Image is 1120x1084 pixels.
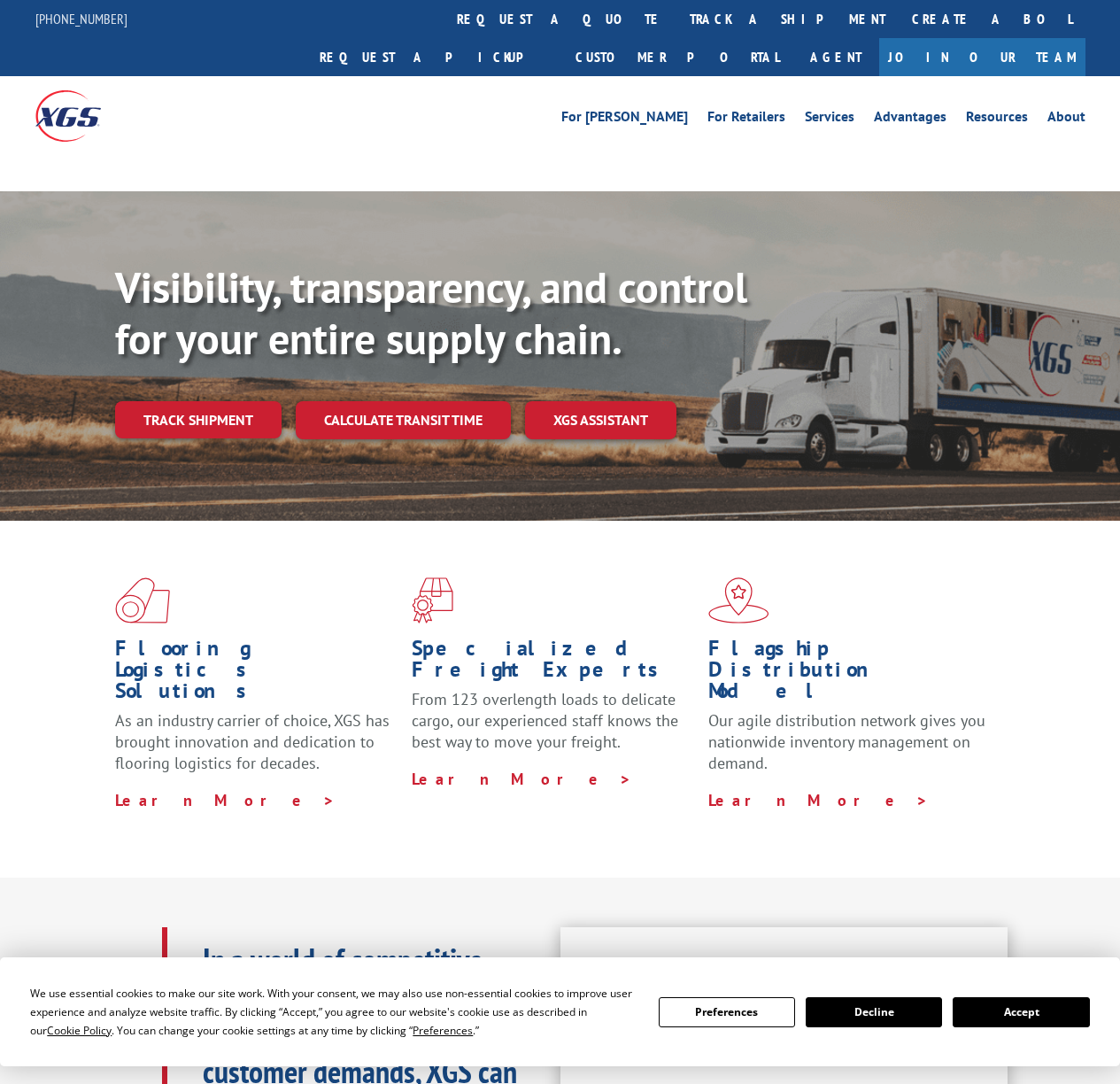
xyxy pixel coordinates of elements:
a: For [PERSON_NAME] [561,110,688,129]
span: Cookie Policy [47,1023,112,1038]
a: Customer Portal [562,38,792,76]
h1: Flooring Logistics Solutions [115,638,398,710]
a: Learn More > [115,790,336,810]
h1: Flagship Distribution Model [708,638,992,710]
a: Calculate transit time [296,401,511,439]
a: Learn More > [708,790,929,810]
button: Accept [953,997,1089,1027]
a: Track shipment [115,401,282,438]
span: Preferences [413,1023,473,1038]
a: Agent [792,38,879,76]
span: Our agile distribution network gives you nationwide inventory management on demand. [708,710,985,773]
button: Decline [806,997,942,1027]
a: About [1047,110,1085,129]
a: Advantages [874,110,946,129]
a: XGS ASSISTANT [525,401,676,439]
span: As an industry carrier of choice, XGS has brought innovation and dedication to flooring logistics... [115,710,390,773]
a: Learn More > [412,769,632,789]
img: xgs-icon-total-supply-chain-intelligence-red [115,577,170,623]
h1: Specialized Freight Experts [412,638,695,689]
button: Preferences [659,997,795,1027]
img: xgs-icon-flagship-distribution-model-red [708,577,769,623]
img: xgs-icon-focused-on-flooring-red [412,577,453,623]
p: From 123 overlength loads to delicate cargo, our experienced staff knows the best way to move you... [412,689,695,768]
b: Visibility, transparency, and control for your entire supply chain. [115,259,747,366]
a: Resources [966,110,1028,129]
a: [PHONE_NUMBER] [35,10,127,27]
a: Services [805,110,854,129]
a: Join Our Team [879,38,1085,76]
div: We use essential cookies to make our site work. With your consent, we may also use non-essential ... [30,984,637,1040]
a: For Retailers [707,110,785,129]
a: Request a pickup [306,38,562,76]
